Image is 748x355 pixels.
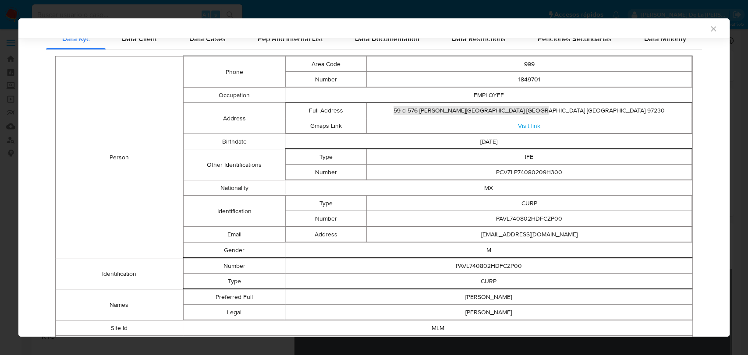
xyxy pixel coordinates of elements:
td: Address [286,227,367,242]
td: 999 [367,56,692,72]
div: closure-recommendation-modal [18,18,730,337]
td: Full Address [286,103,367,118]
td: CURP [367,196,692,211]
span: Peticiones Secundarias [538,34,612,44]
td: Names [56,289,183,320]
td: Number [286,165,367,180]
a: Visit link [518,121,540,130]
span: Data Documentation [355,34,419,44]
td: Gender [183,243,285,258]
span: Data Client [122,34,157,44]
td: Type [183,274,285,289]
span: Data Kyc [62,34,90,44]
td: Email [183,227,285,243]
td: [EMAIL_ADDRESS][DOMAIN_NAME] [367,227,692,242]
td: [PERSON_NAME] [285,289,692,305]
td: EMPLOYEE [285,88,692,103]
td: Phone [183,56,285,88]
td: PAVL740802HDFCZP00 [285,258,692,274]
td: Number [286,72,367,87]
td: 59 d 576 [PERSON_NAME][GEOGRAPHIC_DATA] [GEOGRAPHIC_DATA] [GEOGRAPHIC_DATA] 97230 [367,103,692,118]
td: MX [285,180,692,196]
td: [DATE] [285,134,692,149]
td: Person [56,56,183,258]
td: Area Code [286,56,367,72]
td: Address [183,103,285,134]
td: Type [286,196,367,211]
td: PCVZLP74080209H300 [367,165,692,180]
td: Preferred Full [183,289,285,305]
span: Data Restrictions [452,34,506,44]
td: [PERSON_NAME] [285,305,692,320]
span: Pep And Internal List [258,34,323,44]
div: Detailed internal info [46,28,702,49]
button: Cerrar ventana [709,25,717,32]
td: PAVL740802HDFCZP00 [367,211,692,226]
td: Legal [183,305,285,320]
td: Entity Type [56,336,183,351]
td: M [285,243,692,258]
td: Site Id [56,320,183,336]
td: MLM [183,320,692,336]
td: Occupation [183,88,285,103]
td: person [183,336,692,351]
td: IFE [367,149,692,165]
td: Nationality [183,180,285,196]
span: Data Cases [189,34,225,44]
td: Gmaps Link [286,118,367,134]
td: Number [286,211,367,226]
span: Data Minority [644,34,686,44]
td: 1849701 [367,72,692,87]
td: CURP [285,274,692,289]
td: Identification [56,258,183,289]
td: Number [183,258,285,274]
td: Birthdate [183,134,285,149]
td: Identification [183,196,285,227]
td: Other Identifications [183,149,285,180]
td: Type [286,149,367,165]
